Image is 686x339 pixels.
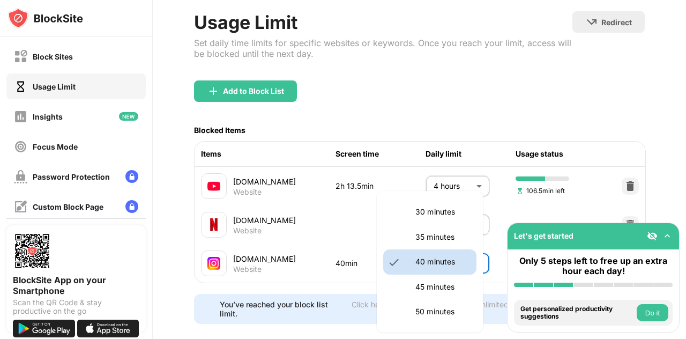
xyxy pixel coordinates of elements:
p: 30 minutes [415,206,470,218]
p: 35 minutes [415,231,470,243]
p: 45 minutes [415,281,470,293]
p: 50 minutes [415,306,470,318]
p: 40 minutes [415,256,470,268]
